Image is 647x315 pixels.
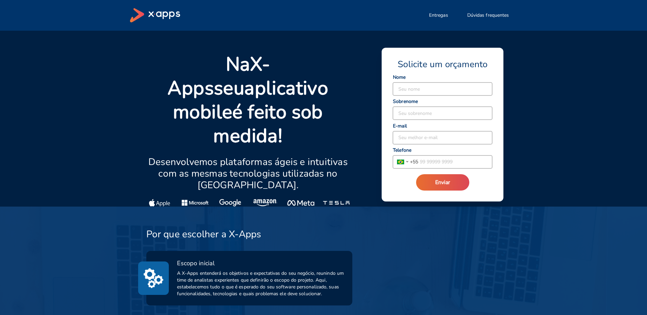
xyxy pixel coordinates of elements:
[393,82,492,95] input: Seu nome
[167,51,270,101] strong: X-Apps
[177,270,344,297] span: A X-Apps entenderá os objetivos e expectativas do seu negócio, reunindo um time de analistas expe...
[429,12,448,19] span: Entregas
[173,75,328,125] strong: aplicativo mobile
[421,9,456,22] button: Entregas
[323,199,350,207] img: Tesla
[418,155,492,168] input: 99 99999 9999
[177,259,215,267] span: Escopo inicial
[219,199,241,207] img: Google
[467,12,509,19] span: Dúvidas frequentes
[144,267,163,289] img: method1_initial_scope.svg
[146,156,350,191] p: Desenvolvemos plataformas ágeis e intuitivas com as mesmas tecnologias utilizadas no [GEOGRAPHIC_...
[287,199,314,207] img: Meta
[181,199,208,207] img: Microsoft
[416,174,469,191] button: Enviar
[398,59,487,70] span: Solicite um orçamento
[410,158,418,165] span: + 55
[146,52,350,148] p: Na seu é feito sob medida!
[393,131,492,144] input: Seu melhor e-mail
[459,9,517,22] button: Dúvidas frequentes
[435,179,450,186] span: Enviar
[253,199,278,207] img: Amazon
[149,199,170,207] img: Apple
[393,107,492,120] input: Seu sobrenome
[146,228,261,240] h3: Por que escolher a X-Apps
